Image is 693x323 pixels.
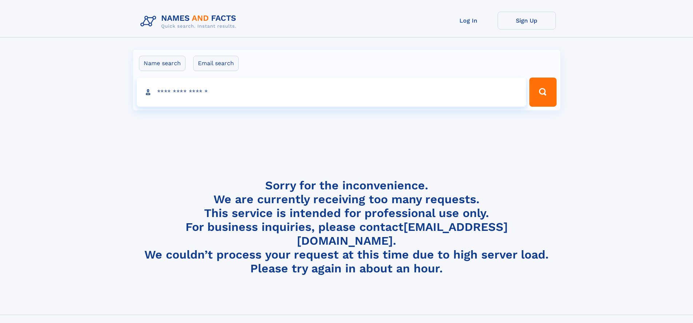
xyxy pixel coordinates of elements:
[439,12,498,29] a: Log In
[297,220,508,248] a: [EMAIL_ADDRESS][DOMAIN_NAME]
[193,56,239,71] label: Email search
[137,78,526,107] input: search input
[138,178,556,276] h4: Sorry for the inconvenience. We are currently receiving too many requests. This service is intend...
[138,12,242,31] img: Logo Names and Facts
[529,78,556,107] button: Search Button
[139,56,186,71] label: Name search
[498,12,556,29] a: Sign Up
